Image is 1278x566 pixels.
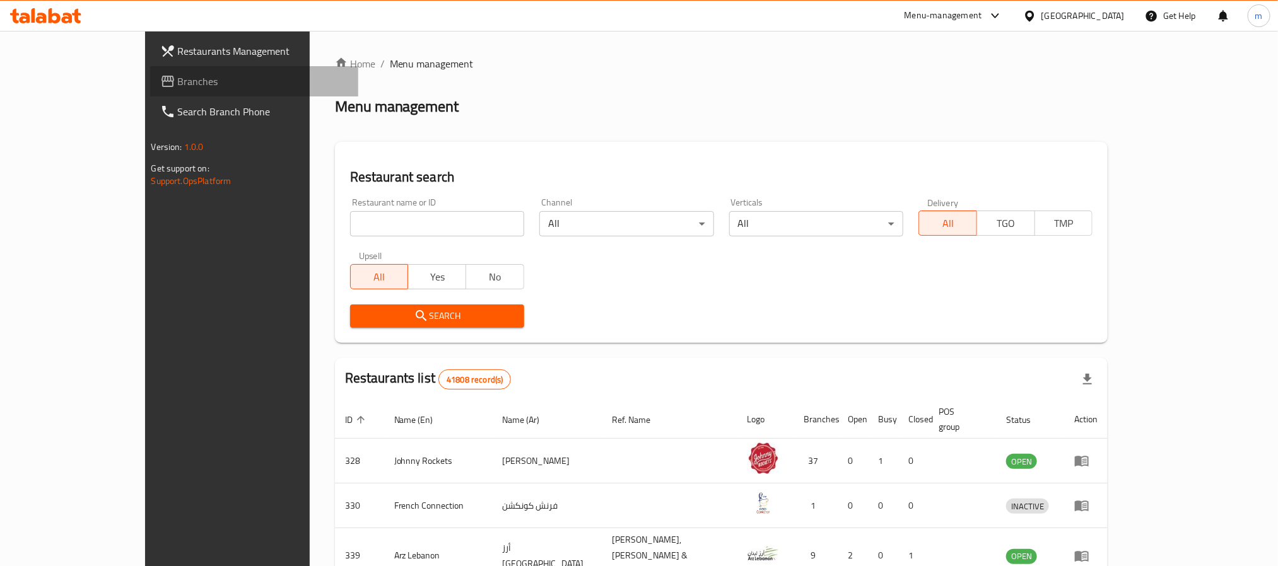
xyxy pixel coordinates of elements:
td: 1 [869,439,899,483]
span: 41808 record(s) [439,374,510,386]
button: TMP [1035,211,1093,236]
div: All [729,211,903,236]
td: 0 [838,439,869,483]
button: Search [350,304,524,328]
div: OPEN [1006,454,1037,469]
h2: Restaurant search [350,168,1093,187]
nav: breadcrumb [335,56,1108,71]
li: / [380,56,385,71]
th: Branches [794,400,838,439]
span: All [924,214,972,233]
button: Yes [407,264,466,289]
th: Action [1064,400,1108,439]
td: [PERSON_NAME] [492,439,602,483]
td: 0 [838,483,869,528]
span: Ref. Name [612,412,667,427]
span: Search [360,308,514,324]
div: Menu [1074,453,1098,468]
span: 1.0.0 [184,139,204,155]
a: Support.OpsPlatform [151,173,232,189]
span: Menu management [390,56,474,71]
button: No [466,264,524,289]
td: Johnny Rockets [384,439,493,483]
div: Total records count [438,369,511,390]
label: Delivery [927,198,959,207]
span: All [356,268,404,286]
td: 1 [794,483,838,528]
th: Logo [737,400,794,439]
button: All [918,211,977,236]
div: Menu [1074,548,1098,563]
span: Search Branch Phone [178,104,348,119]
a: Branches [150,66,358,96]
a: Restaurants Management [150,36,358,66]
span: Status [1006,412,1047,427]
span: OPEN [1006,454,1037,469]
span: Name (En) [394,412,450,427]
th: Closed [899,400,929,439]
span: Version: [151,139,182,155]
button: All [350,264,409,289]
td: French Connection [384,483,493,528]
input: Search for restaurant name or ID.. [350,211,524,236]
span: TMP [1040,214,1088,233]
div: Export file [1072,364,1103,395]
td: 37 [794,439,838,483]
h2: Restaurants list [345,369,512,390]
th: Open [838,400,869,439]
td: 330 [335,483,384,528]
th: Busy [869,400,899,439]
div: All [539,211,713,236]
span: ID [345,412,369,427]
span: TGO [982,214,1030,233]
div: Menu [1074,498,1098,513]
h2: Menu management [335,96,459,117]
span: No [471,268,519,286]
span: OPEN [1006,549,1037,563]
span: POS group [939,404,982,434]
span: Get support on: [151,160,209,176]
img: French Connection [747,487,779,519]
td: 0 [899,439,929,483]
span: Restaurants Management [178,43,348,59]
button: TGO [976,211,1035,236]
a: Search Branch Phone [150,96,358,127]
span: m [1255,9,1263,23]
td: 0 [869,483,899,528]
span: Yes [413,268,461,286]
div: [GEOGRAPHIC_DATA] [1041,9,1125,23]
label: Upsell [359,251,382,260]
td: فرنش كونكشن [492,483,602,528]
span: Name (Ar) [502,412,556,427]
td: 328 [335,439,384,483]
td: 0 [899,483,929,528]
img: Johnny Rockets [747,442,779,474]
div: Menu-management [905,8,982,23]
span: Branches [178,74,348,89]
span: INACTIVE [1006,499,1049,514]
